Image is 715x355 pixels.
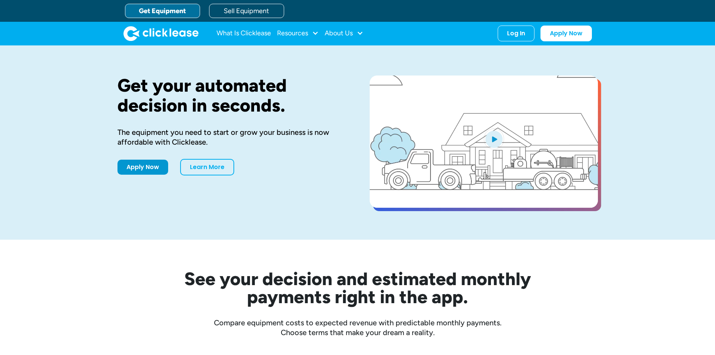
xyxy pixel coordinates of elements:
[370,76,598,208] a: open lightbox
[180,159,234,175] a: Learn More
[148,270,568,306] h2: See your decision and estimated monthly payments right in the app.
[507,30,525,37] div: Log In
[123,26,199,41] img: Clicklease logo
[117,160,168,175] a: Apply Now
[209,4,284,18] a: Sell Equipment
[540,26,592,41] a: Apply Now
[484,128,504,150] img: Blue play button logo on a light blue circular background
[217,26,271,41] a: What Is Clicklease
[117,127,346,147] div: The equipment you need to start or grow your business is now affordable with Clicklease.
[117,318,598,337] div: Compare equipment costs to expected revenue with predictable monthly payments. Choose terms that ...
[117,76,346,115] h1: Get your automated decision in seconds.
[325,26,363,41] div: About Us
[123,26,199,41] a: home
[125,4,200,18] a: Get Equipment
[277,26,319,41] div: Resources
